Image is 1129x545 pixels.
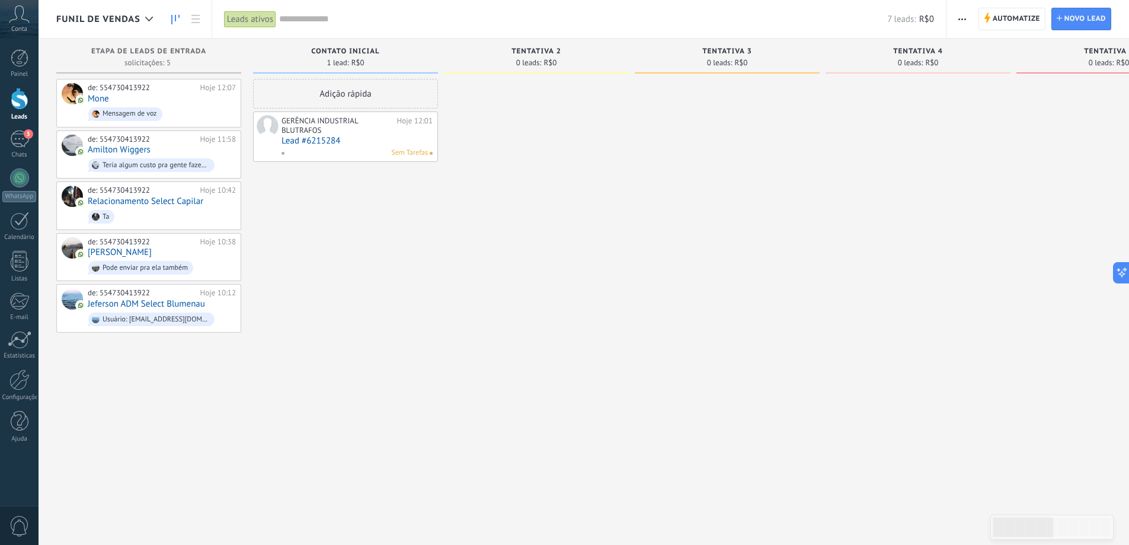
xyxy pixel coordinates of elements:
span: Automatize [993,8,1040,30]
span: Sem Tarefas [392,148,428,158]
div: Hoje 11:58 [200,135,236,144]
div: Configurações [2,394,37,401]
div: Hoje 12:01 [397,116,433,135]
div: Estatísticas [2,352,37,360]
span: R$0 [351,59,364,66]
a: Lead #6215284 [282,136,433,146]
div: Mone [62,83,83,104]
span: 7 leads: [887,14,916,25]
div: Hoje 10:42 [200,186,236,195]
span: Etapa de leads de entrada [91,47,206,56]
div: Hoje 10:12 [200,288,236,298]
div: E-mail [2,314,37,321]
span: 1 lead: [327,59,348,66]
img: com.amocrm.amocrmwa.svg [76,250,85,259]
span: R$0 [734,59,747,66]
span: R$0 [543,59,556,66]
span: 0 leads: [516,59,542,66]
a: Automatize [978,8,1045,30]
span: tentativa 2 [511,47,561,56]
span: R$0 [1116,59,1129,66]
div: Bianca Gabriela [62,237,83,259]
span: 0 leads: [1089,59,1114,66]
div: Usuário: [EMAIL_ADDRESS][DOMAIN_NAME] Senha: [SECURITY_DATA] [103,315,209,324]
img: com.amocrm.amocrmwa.svg [76,148,85,156]
span: 0 leads: [707,59,733,66]
div: Listas [2,275,37,283]
span: Funil de vendas [56,14,140,25]
span: 3 [24,129,33,139]
div: Leads ativos [224,11,276,28]
div: Painel [2,71,37,78]
a: Leads [165,8,185,31]
div: Chats [2,151,37,159]
div: Jeferson ADM Select Blumenau [62,288,83,310]
span: R$0 [925,59,938,66]
div: de: 554730413922 [88,288,196,298]
div: de: 554730413922 [88,135,196,144]
div: Etapa de leads de entrada [62,47,235,58]
div: Hoje 10:38 [200,237,236,247]
div: tentativa 3 [641,47,814,58]
div: Teria algum custo pra gente fazer essa avaliação ? [103,161,209,170]
span: Conta [11,26,27,33]
span: 0 leads: [898,59,923,66]
a: Relacionamento Select Capilar [88,196,203,206]
div: Adição rápida [253,79,438,109]
span: tentativa 4 [893,47,943,56]
a: [PERSON_NAME] [88,247,152,257]
div: Ajuda [2,435,37,443]
div: GERÊNCIA INDUSTRIAL BLUTRAFOS [282,116,394,135]
div: Amilton Wiggers [62,135,83,156]
div: Hoje 12:07 [200,83,236,93]
div: WhatsApp [2,191,36,202]
div: Contato inicial [259,47,432,58]
div: Calendário [2,234,37,241]
div: de: 554730413922 [88,186,196,195]
span: Contato inicial [311,47,379,56]
span: Novo lead [1064,8,1106,30]
a: Mone [88,94,109,104]
div: tentativa 2 [450,47,623,58]
div: Leads [2,113,37,121]
span: solicitações: 5 [124,59,171,66]
div: de: 554730413922 [88,237,196,247]
img: com.amocrm.amocrmwa.svg [76,199,85,207]
button: Mais [954,8,971,30]
img: com.amocrm.amocrmwa.svg [76,96,85,104]
div: de: 554730413922 [88,83,196,93]
div: Pode enviar pra ela também [103,264,188,272]
a: Amilton Wiggers [88,145,151,155]
div: tentativa 4 [831,47,1005,58]
a: Jeferson ADM Select Blumenau [88,299,205,309]
div: Relacionamento Select Capilar [62,186,83,207]
div: Ta [103,213,109,221]
a: Lista [185,8,206,31]
span: tentativa 3 [702,47,752,56]
span: Nenhuma tarefa atribuída [430,152,433,155]
span: R$0 [919,14,934,25]
a: Novo lead [1051,8,1111,30]
img: com.amocrm.amocrmwa.svg [76,301,85,310]
div: Mensagem de voz [103,110,157,118]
